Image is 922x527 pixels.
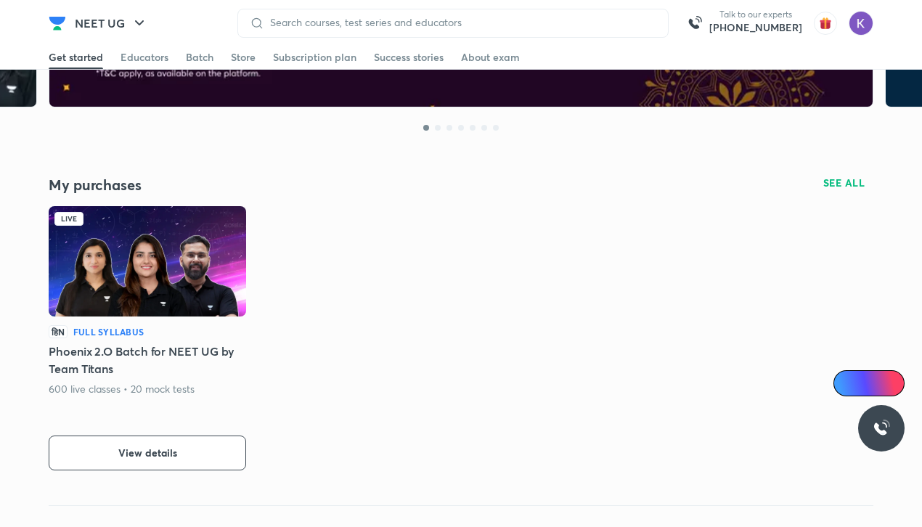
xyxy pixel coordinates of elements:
[66,9,157,38] button: NEET UG
[814,12,837,35] img: avatar
[49,50,103,65] div: Get started
[49,436,246,470] button: View details
[121,50,168,65] div: Educators
[680,9,709,38] img: call-us
[709,9,802,20] p: Talk to our experts
[374,46,444,69] a: Success stories
[833,370,905,396] a: Ai Doubts
[118,446,177,460] span: View details
[374,50,444,65] div: Success stories
[873,420,890,437] img: ttu
[264,17,656,28] input: Search courses, test series and educators
[49,46,103,69] a: Get started
[49,382,195,396] p: 600 live classes • 20 mock tests
[273,50,356,65] div: Subscription plan
[823,178,865,188] span: SEE ALL
[231,50,256,65] div: Store
[273,46,356,69] a: Subscription plan
[186,46,213,69] a: Batch
[857,377,896,389] span: Ai Doubts
[461,46,520,69] a: About exam
[49,15,66,32] img: Company Logo
[186,50,213,65] div: Batch
[842,377,854,389] img: Icon
[849,11,873,36] img: Koyna Rana
[815,171,874,195] button: SEE ALL
[54,212,83,226] div: Live
[709,20,802,35] a: [PHONE_NUMBER]
[49,176,461,195] h4: My purchases
[49,343,246,377] h5: Phoenix 2.O Batch for NEET UG by Team Titans
[49,325,68,338] p: हिN
[121,46,168,69] a: Educators
[231,46,256,69] a: Store
[73,325,144,338] h6: Full Syllabus
[49,206,246,316] img: Batch Thumbnail
[461,50,520,65] div: About exam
